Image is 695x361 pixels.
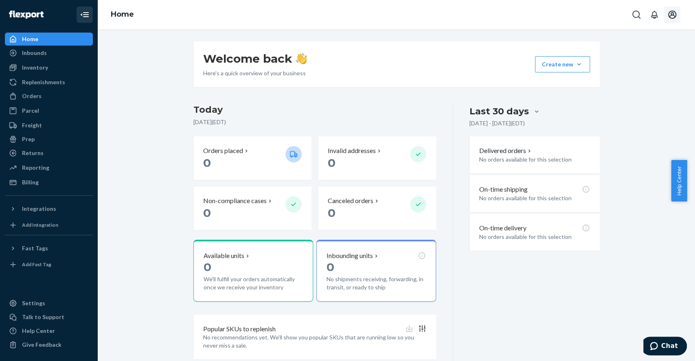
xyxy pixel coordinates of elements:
button: Give Feedback [5,338,93,351]
p: We'll fulfill your orders automatically once we receive your inventory [204,275,303,291]
span: 0 [204,260,211,274]
div: Freight [22,121,42,129]
a: Orders [5,90,93,103]
ol: breadcrumbs [104,3,140,26]
div: Give Feedback [22,341,61,349]
button: Non-compliance cases 0 [193,186,311,230]
iframe: Opens a widget where you can chat to one of our agents [643,337,687,357]
button: Integrations [5,202,93,215]
button: Canceled orders 0 [318,186,436,230]
span: 0 [327,260,334,274]
div: Parcel [22,107,39,115]
button: Help Center [671,160,687,201]
button: Create new [535,56,590,72]
p: No orders available for this selection [479,233,590,241]
a: Billing [5,176,93,189]
span: 0 [328,206,335,220]
p: Inbounding units [327,251,373,260]
p: Here’s a quick overview of your business [203,69,307,77]
button: Available units0We'll fulfill your orders automatically once we receive your inventory [193,240,313,302]
a: Parcel [5,104,93,117]
div: Orders [22,92,42,100]
button: Talk to Support [5,311,93,324]
div: Help Center [22,327,55,335]
div: Returns [22,149,44,157]
p: Invalid addresses [328,146,376,155]
p: On-time delivery [479,223,526,233]
a: Add Fast Tag [5,258,93,271]
h3: Today [193,103,436,116]
div: Replenishments [22,78,65,86]
h1: Welcome back [203,51,307,66]
a: Returns [5,147,93,160]
a: Replenishments [5,76,93,89]
p: Available units [204,251,244,260]
a: Add Integration [5,219,93,232]
button: Open account menu [664,7,680,23]
a: Home [5,33,93,46]
a: Home [111,10,134,19]
p: Canceled orders [328,196,373,206]
p: No orders available for this selection [479,155,590,164]
button: Inbounding units0No shipments receiving, forwarding, in transit, or ready to ship [316,240,436,302]
a: Inbounds [5,46,93,59]
div: Settings [22,299,45,307]
a: Prep [5,133,93,146]
span: 0 [203,156,211,170]
div: Talk to Support [22,313,64,321]
button: Open notifications [646,7,662,23]
p: On-time shipping [479,185,528,194]
p: Non-compliance cases [203,196,267,206]
div: Fast Tags [22,244,48,252]
button: Close Navigation [77,7,93,23]
p: [DATE] - [DATE] ( EDT ) [469,119,525,127]
a: Freight [5,119,93,132]
div: Home [22,35,38,43]
button: Invalid addresses 0 [318,136,436,180]
p: Popular SKUs to replenish [203,324,276,334]
a: Settings [5,297,93,310]
p: Orders placed [203,146,243,155]
p: No shipments receiving, forwarding, in transit, or ready to ship [327,275,426,291]
div: Add Integration [22,221,58,228]
button: Delivered orders [479,146,533,155]
a: Help Center [5,324,93,337]
div: Billing [22,178,39,186]
div: Integrations [22,205,56,213]
div: Inventory [22,63,48,72]
a: Inventory [5,61,93,74]
img: hand-wave emoji [296,53,307,64]
span: 0 [328,156,335,170]
div: Reporting [22,164,49,172]
a: Reporting [5,161,93,174]
button: Open Search Box [628,7,645,23]
div: Prep [22,135,35,143]
img: Flexport logo [9,11,44,19]
div: Inbounds [22,49,47,57]
div: Last 30 days [469,105,529,118]
button: Orders placed 0 [193,136,311,180]
span: 0 [203,206,211,220]
button: Fast Tags [5,242,93,255]
p: No orders available for this selection [479,194,590,202]
p: [DATE] ( EDT ) [193,118,436,126]
p: No recommendations yet. We’ll show you popular SKUs that are running low so you never miss a sale. [203,333,427,350]
div: Add Fast Tag [22,261,51,268]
